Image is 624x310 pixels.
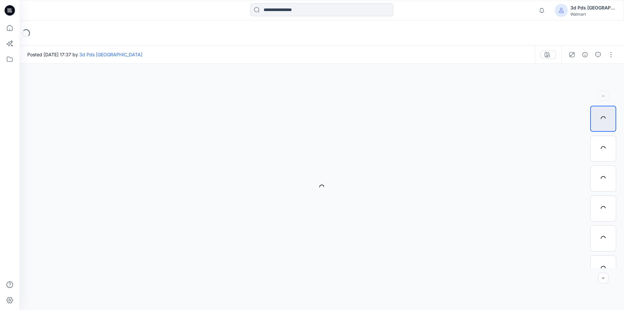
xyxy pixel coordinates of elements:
div: Walmart [570,12,616,17]
span: Posted [DATE] 17:37 by [27,51,142,58]
a: 3d Pds [GEOGRAPHIC_DATA] [79,52,142,57]
div: 3d Pds [GEOGRAPHIC_DATA] [570,4,616,12]
button: Details [580,49,590,60]
svg: avatar [559,8,564,13]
